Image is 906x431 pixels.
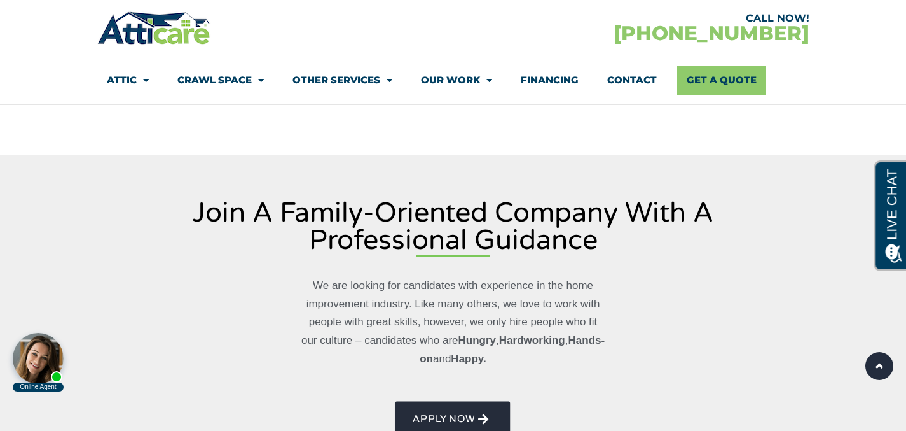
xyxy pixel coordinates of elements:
a: Crawl Space [177,66,264,95]
a: Other Services [292,66,392,95]
a: Our Work [421,66,492,95]
strong: Happy. [451,353,486,365]
strong: Hardworking [499,334,565,346]
span: AppLY NOW [413,409,475,429]
a: Contact [607,66,657,95]
span: We are looking for candidates with experience in the home improvement industry. Like many others,... [301,279,605,365]
div: CALL NOW! [453,13,809,24]
a: Financing [521,66,579,95]
a: Get A Quote [677,66,766,95]
strong: Hungry [458,334,497,346]
a: Attic [107,66,149,95]
nav: Menu [107,66,800,95]
iframe: Chat Invitation [6,297,210,393]
h3: Join a family-oriented company with a professional guidance [148,199,758,254]
span: Opens a chat window [31,10,102,26]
